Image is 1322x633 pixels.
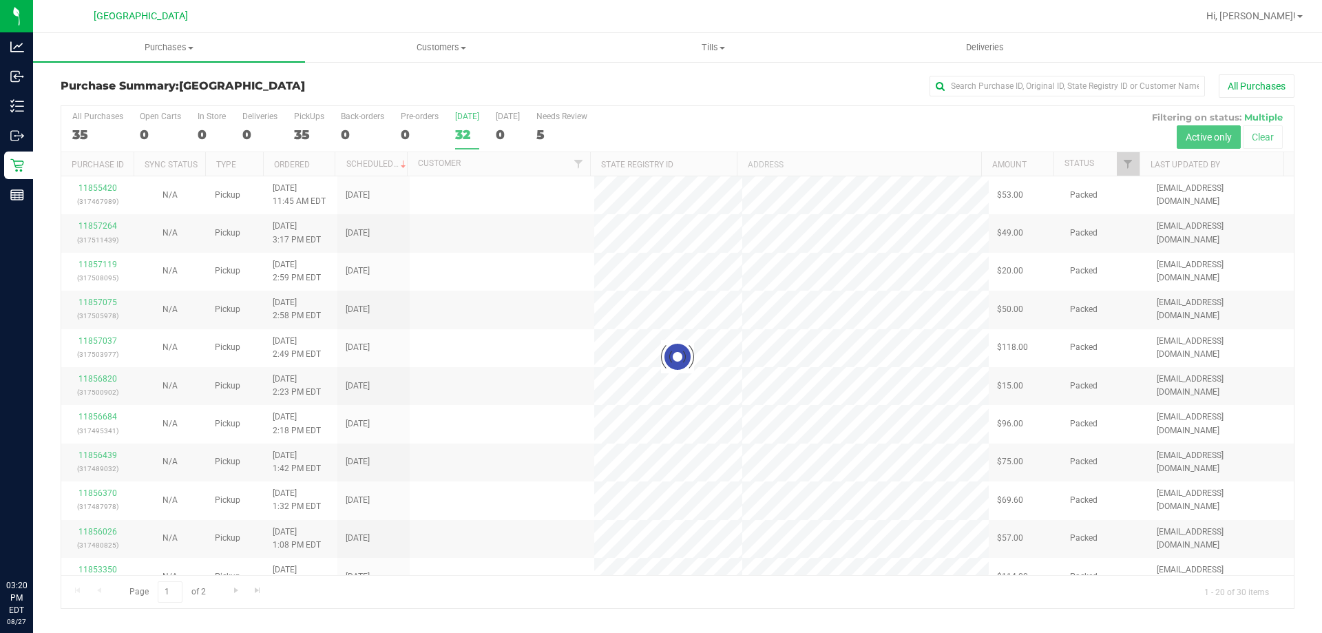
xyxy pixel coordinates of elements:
[10,158,24,172] inline-svg: Retail
[14,523,55,564] iframe: Resource center
[947,41,1022,54] span: Deliveries
[33,33,305,62] a: Purchases
[10,188,24,202] inline-svg: Reports
[61,80,472,92] h3: Purchase Summary:
[578,41,848,54] span: Tills
[10,40,24,54] inline-svg: Analytics
[849,33,1121,62] a: Deliveries
[10,70,24,83] inline-svg: Inbound
[1206,10,1296,21] span: Hi, [PERSON_NAME]!
[10,129,24,143] inline-svg: Outbound
[94,10,188,22] span: [GEOGRAPHIC_DATA]
[1219,74,1294,98] button: All Purchases
[6,616,27,627] p: 08/27
[930,76,1205,96] input: Search Purchase ID, Original ID, State Registry ID or Customer Name...
[577,33,849,62] a: Tills
[305,33,577,62] a: Customers
[33,41,305,54] span: Purchases
[179,79,305,92] span: [GEOGRAPHIC_DATA]
[10,99,24,113] inline-svg: Inventory
[306,41,576,54] span: Customers
[6,579,27,616] p: 03:20 PM EDT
